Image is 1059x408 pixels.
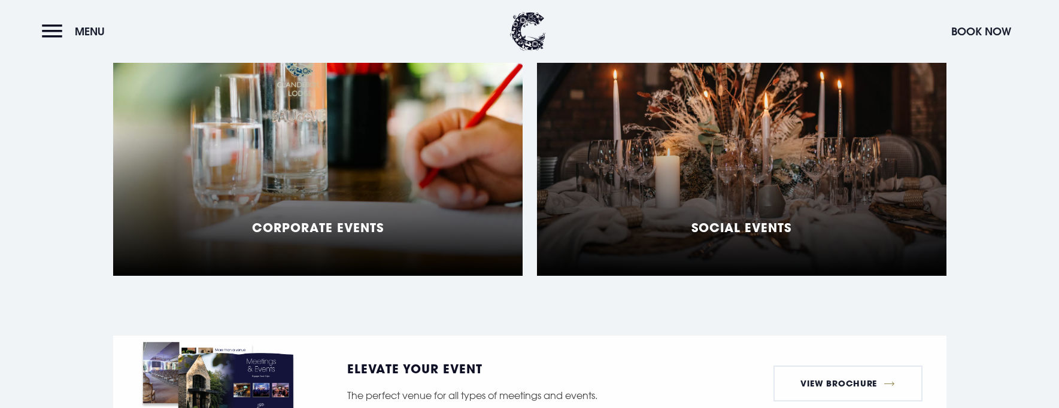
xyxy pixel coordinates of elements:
[945,19,1017,44] button: Book Now
[773,366,923,401] a: View Brochure
[347,363,641,374] h5: ELEVATE YOUR EVENT
[691,220,791,235] h5: Social Events
[252,220,384,235] h5: Corporate Events
[75,25,105,38] span: Menu
[510,12,546,51] img: Clandeboye Lodge
[42,19,111,44] button: Menu
[347,386,641,404] p: The perfect venue for all types of meetings and events.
